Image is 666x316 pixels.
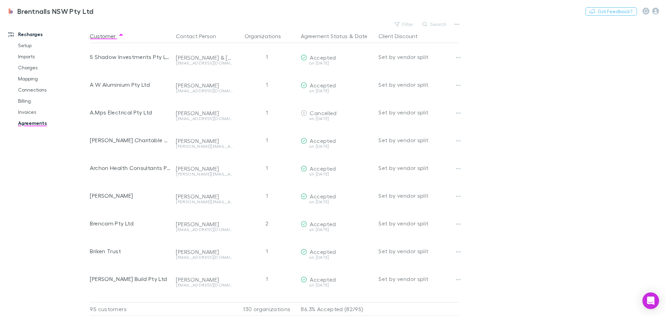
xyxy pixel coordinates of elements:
[301,117,373,121] div: on [DATE]
[176,82,233,89] div: [PERSON_NAME]
[236,126,298,154] div: 1
[301,302,373,316] p: 86.3% Accepted (82/95)
[176,283,233,287] div: [EMAIL_ADDRESS][DOMAIN_NAME]
[90,71,170,99] div: A W Aluminium Pty Ltd
[301,283,373,287] div: on [DATE]
[176,228,233,232] div: [EMAIL_ADDRESS][DOMAIN_NAME]
[90,99,170,126] div: A.Mps Electrical Pty Ltd
[310,110,336,116] span: Cancelled
[236,210,298,237] div: 2
[176,110,233,117] div: [PERSON_NAME]
[176,172,233,176] div: [PERSON_NAME][EMAIL_ADDRESS][DOMAIN_NAME]
[236,182,298,210] div: 1
[236,99,298,126] div: 1
[378,43,459,71] div: Set by vendor split
[176,89,233,93] div: [EMAIL_ADDRESS][DOMAIN_NAME]
[176,276,233,283] div: [PERSON_NAME]
[378,182,459,210] div: Set by vendor split
[90,43,170,71] div: 5 Shadow Investments Pty Ltd
[378,99,459,126] div: Set by vendor split
[176,29,224,43] button: Contact Person
[176,137,233,144] div: [PERSON_NAME]
[90,126,170,154] div: [PERSON_NAME] Charitable Trust
[11,118,94,129] a: Agreements
[1,29,94,40] a: Recharges
[310,193,336,199] span: Accepted
[301,255,373,259] div: on [DATE]
[176,144,233,148] div: [PERSON_NAME][EMAIL_ADDRESS][DOMAIN_NAME]
[3,3,98,19] a: Brentnalls NSW Pty Ltd
[90,265,170,293] div: [PERSON_NAME] Build Pty Ltd
[245,29,289,43] button: Organizations
[310,137,336,144] span: Accepted
[11,95,94,106] a: Billing
[176,255,233,259] div: [EMAIL_ADDRESS][DOMAIN_NAME]
[236,302,298,316] div: 130 organizations
[301,29,373,43] div: &
[176,248,233,255] div: [PERSON_NAME]
[378,71,459,99] div: Set by vendor split
[310,82,336,88] span: Accepted
[378,237,459,265] div: Set by vendor split
[176,221,233,228] div: [PERSON_NAME]
[176,200,233,204] div: [PERSON_NAME][EMAIL_ADDRESS][DOMAIN_NAME]
[236,71,298,99] div: 1
[378,126,459,154] div: Set by vendor split
[176,193,233,200] div: [PERSON_NAME]
[301,172,373,176] div: on [DATE]
[90,237,170,265] div: Briken Trust
[310,165,336,172] span: Accepted
[11,40,94,51] a: Setup
[11,106,94,118] a: Invoices
[176,54,233,61] div: [PERSON_NAME] & [PERSON_NAME]
[90,154,170,182] div: Archon Health Consultants Pty Ltd
[301,144,373,148] div: on [DATE]
[378,154,459,182] div: Set by vendor split
[310,276,336,283] span: Accepted
[236,237,298,265] div: 1
[90,210,170,237] div: Brencam Pty Ltd
[17,7,94,15] h3: Brentnalls NSW Pty Ltd
[7,7,15,15] img: Brentnalls NSW Pty Ltd's Logo
[310,221,336,227] span: Accepted
[90,302,173,316] div: 95 customers
[301,89,373,93] div: on [DATE]
[176,61,233,65] div: [EMAIL_ADDRESS][DOMAIN_NAME]
[310,54,336,61] span: Accepted
[378,265,459,293] div: Set by vendor split
[301,29,348,43] button: Agreement Status
[378,210,459,237] div: Set by vendor split
[11,73,94,84] a: Mapping
[236,43,298,71] div: 1
[378,29,426,43] button: Client Discount
[301,61,373,65] div: on [DATE]
[90,29,124,43] button: Customer
[419,20,451,28] button: Search
[301,228,373,232] div: on [DATE]
[176,165,233,172] div: [PERSON_NAME]
[236,265,298,293] div: 1
[642,292,659,309] div: Open Intercom Messenger
[236,154,298,182] div: 1
[11,84,94,95] a: Connections
[11,62,94,73] a: Charges
[586,7,637,16] button: Got Feedback?
[391,20,418,28] button: Filter
[11,51,94,62] a: Imports
[176,117,233,121] div: [EMAIL_ADDRESS][DOMAIN_NAME]
[355,29,367,43] button: Date
[301,200,373,204] div: on [DATE]
[90,182,170,210] div: [PERSON_NAME]
[310,248,336,255] span: Accepted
